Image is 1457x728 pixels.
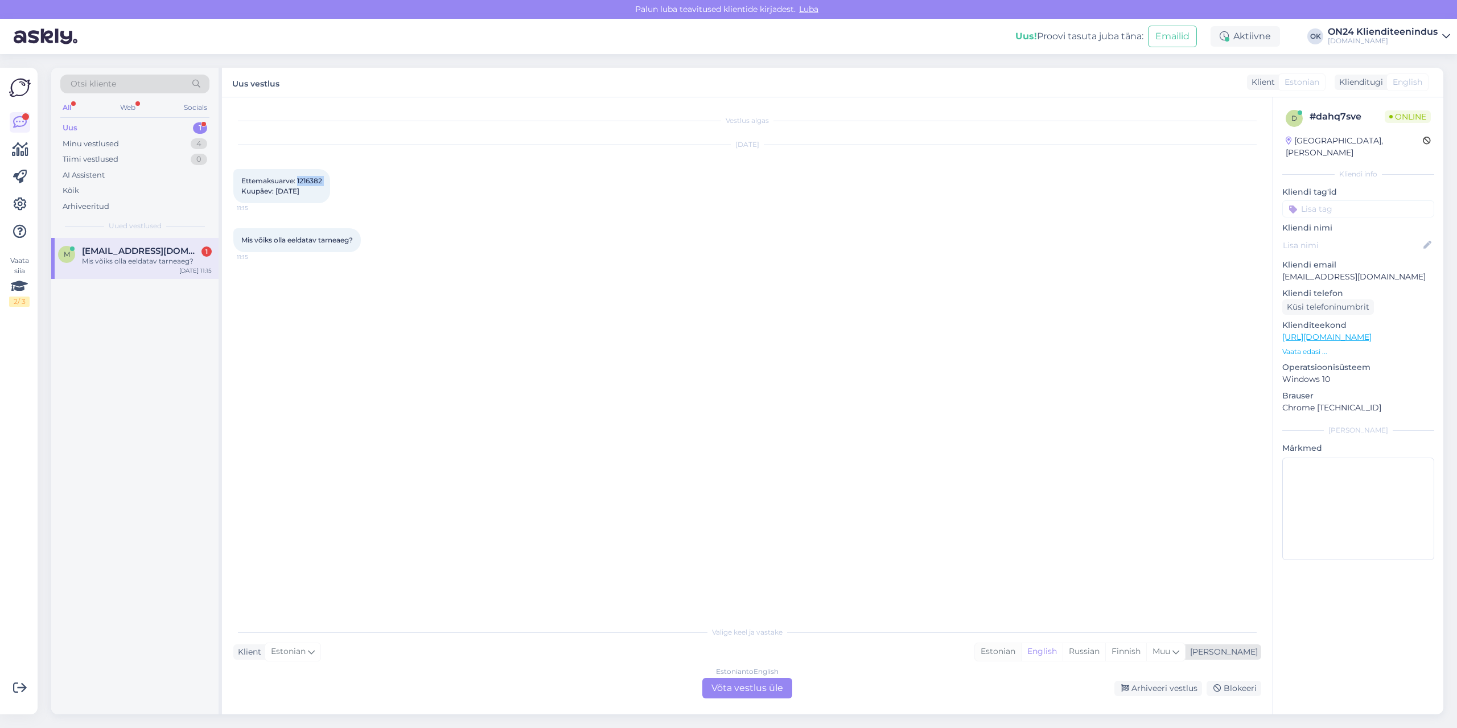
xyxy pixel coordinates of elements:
[63,185,79,196] div: Kõik
[1282,222,1434,234] p: Kliendi nimi
[1021,643,1063,660] div: English
[237,253,279,261] span: 11:15
[63,170,105,181] div: AI Assistent
[1282,186,1434,198] p: Kliendi tag'id
[232,75,279,90] label: Uus vestlus
[63,138,119,150] div: Minu vestlused
[1282,169,1434,179] div: Kliendi info
[9,297,30,307] div: 2 / 3
[193,122,207,134] div: 1
[60,100,73,115] div: All
[191,154,207,165] div: 0
[1310,110,1385,124] div: # dahq7sve
[71,78,116,90] span: Otsi kliente
[1282,299,1374,315] div: Küsi telefoninumbrit
[233,646,261,658] div: Klient
[1282,319,1434,331] p: Klienditeekond
[1063,643,1105,660] div: Russian
[716,667,779,677] div: Estonian to English
[1282,271,1434,283] p: [EMAIL_ADDRESS][DOMAIN_NAME]
[702,678,792,698] div: Võta vestlus üle
[118,100,138,115] div: Web
[64,250,70,258] span: m
[241,176,322,195] span: Ettemaksuarve: 1216382 Kuupäev: [DATE]
[1282,287,1434,299] p: Kliendi telefon
[9,77,31,98] img: Askly Logo
[201,246,212,257] div: 1
[1015,30,1143,43] div: Proovi tasuta juba täna:
[82,256,212,266] div: Mis võiks olla eeldatav tarneaeg?
[237,204,279,212] span: 11:15
[182,100,209,115] div: Socials
[1328,27,1450,46] a: ON24 Klienditeenindus[DOMAIN_NAME]
[241,236,353,244] span: Mis võiks olla eeldatav tarneaeg?
[1282,361,1434,373] p: Operatsioonisüsteem
[1286,135,1423,159] div: [GEOGRAPHIC_DATA], [PERSON_NAME]
[233,139,1261,150] div: [DATE]
[1247,76,1275,88] div: Klient
[1282,200,1434,217] input: Lisa tag
[1283,239,1421,252] input: Lisa nimi
[1105,643,1146,660] div: Finnish
[63,122,77,134] div: Uus
[1207,681,1261,696] div: Blokeeri
[233,116,1261,126] div: Vestlus algas
[271,645,306,658] span: Estonian
[1186,646,1258,658] div: [PERSON_NAME]
[63,154,118,165] div: Tiimi vestlused
[1282,402,1434,414] p: Chrome [TECHNICAL_ID]
[1335,76,1383,88] div: Klienditugi
[233,627,1261,637] div: Valige keel ja vastake
[1015,31,1037,42] b: Uus!
[796,4,822,14] span: Luba
[1282,442,1434,454] p: Märkmed
[9,256,30,307] div: Vaata siia
[1385,110,1431,123] span: Online
[1282,259,1434,271] p: Kliendi email
[1291,114,1297,122] span: d
[1393,76,1422,88] span: English
[1282,373,1434,385] p: Windows 10
[1282,332,1372,342] a: [URL][DOMAIN_NAME]
[1285,76,1319,88] span: Estonian
[63,201,109,212] div: Arhiveeritud
[1307,28,1323,44] div: OK
[191,138,207,150] div: 4
[1114,681,1202,696] div: Arhiveeri vestlus
[82,246,200,256] span: magnus_vili@hotmail.com
[1328,36,1438,46] div: [DOMAIN_NAME]
[1211,26,1280,47] div: Aktiivne
[1282,425,1434,435] div: [PERSON_NAME]
[1282,390,1434,402] p: Brauser
[1153,646,1170,656] span: Muu
[1148,26,1197,47] button: Emailid
[109,221,162,231] span: Uued vestlused
[179,266,212,275] div: [DATE] 11:15
[1282,347,1434,357] p: Vaata edasi ...
[975,643,1021,660] div: Estonian
[1328,27,1438,36] div: ON24 Klienditeenindus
